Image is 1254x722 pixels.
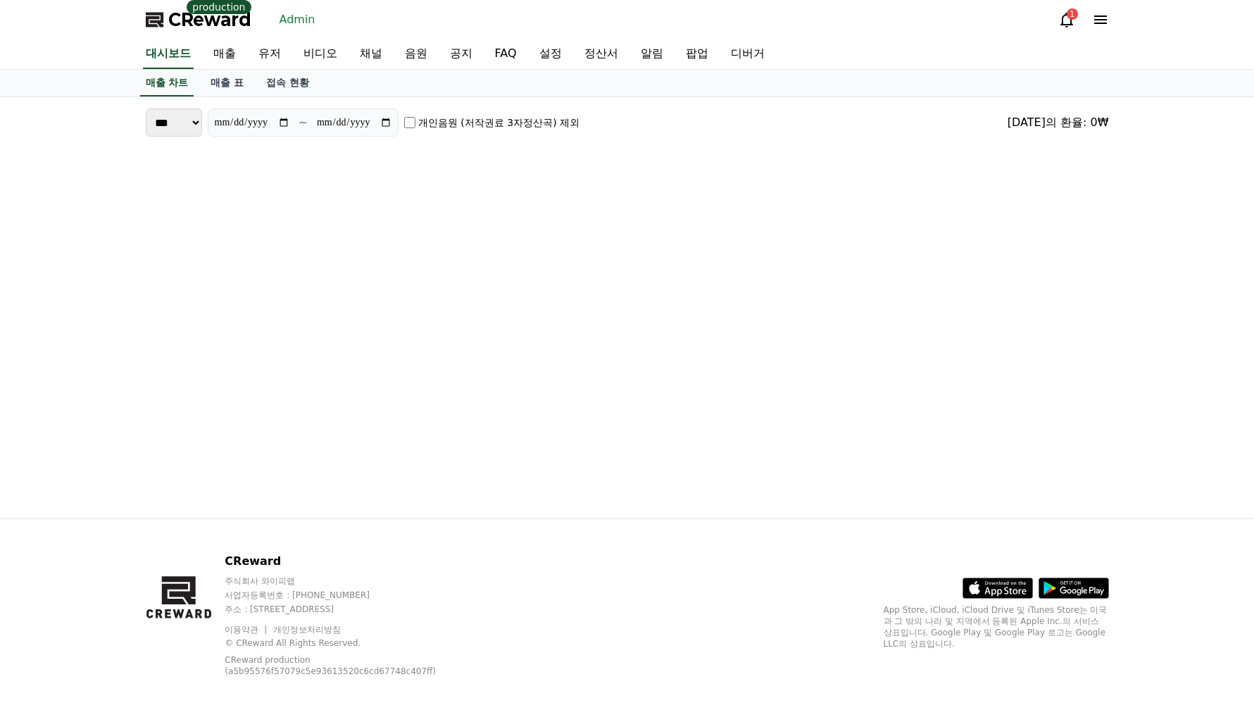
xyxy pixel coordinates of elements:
a: 매출 [202,39,247,69]
a: 대시보드 [143,39,194,69]
p: 사업자등록번호 : [PHONE_NUMBER] [225,590,472,601]
div: 1 [1067,8,1078,20]
a: 디버거 [720,39,776,69]
a: CReward [146,8,251,31]
a: 설정 [528,39,573,69]
a: FAQ [484,39,528,69]
p: CReward production (a5b95576f57079c5e93613520c6cd67748c407ff) [225,654,450,677]
a: 1 [1058,11,1075,28]
div: [DATE]의 환율: 0₩ [1008,114,1109,131]
a: 매출 표 [199,70,255,97]
p: 주소 : [STREET_ADDRESS] [225,604,472,615]
a: Settings [182,447,270,482]
a: 이용약관 [225,625,269,635]
a: 채널 [349,39,394,69]
a: 팝업 [675,39,720,69]
a: 공지 [439,39,484,69]
span: CReward [168,8,251,31]
p: © CReward All Rights Reserved. [225,637,472,649]
a: 정산서 [573,39,629,69]
a: Home [4,447,93,482]
span: Settings [208,468,243,479]
a: 매출 차트 [140,70,194,97]
label: 개인음원 (저작권료 3자정산곡) 제외 [418,116,579,130]
p: CReward [225,553,472,570]
p: App Store, iCloud, iCloud Drive 및 iTunes Store는 미국과 그 밖의 나라 및 지역에서 등록된 Apple Inc.의 서비스 상표입니다. Goo... [884,604,1109,649]
a: 접속 현황 [255,70,320,97]
p: ~ [299,114,308,131]
span: Messages [117,468,158,480]
a: Messages [93,447,182,482]
span: Home [36,468,61,479]
a: 유저 [247,39,292,69]
p: 주식회사 와이피랩 [225,575,472,587]
a: 알림 [629,39,675,69]
a: Admin [274,8,321,31]
a: 개인정보처리방침 [273,625,341,635]
a: 음원 [394,39,439,69]
a: 비디오 [292,39,349,69]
